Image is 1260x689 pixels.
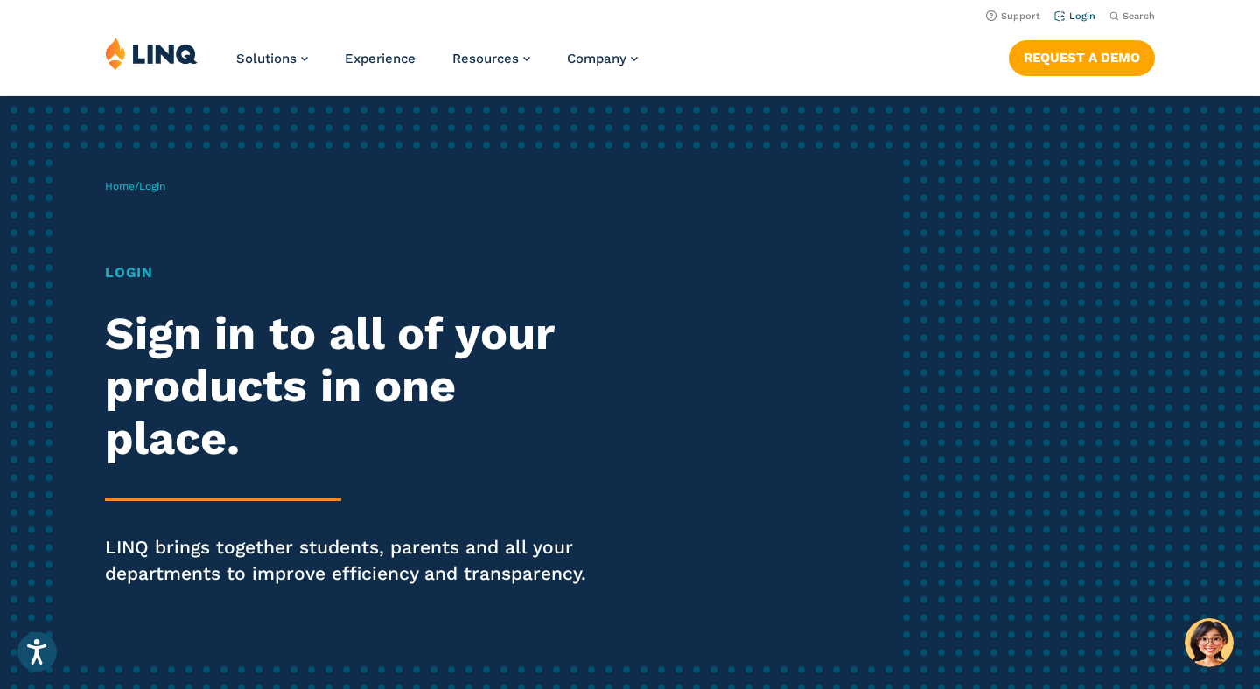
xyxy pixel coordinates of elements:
a: Solutions [236,51,308,66]
p: LINQ brings together students, parents and all your departments to improve efficiency and transpa... [105,534,591,587]
a: Support [986,10,1040,22]
span: / [105,180,165,192]
span: Company [567,51,626,66]
a: Resources [452,51,530,66]
span: Login [139,180,165,192]
span: Search [1123,10,1155,22]
button: Open Search Bar [1109,10,1155,23]
a: Home [105,180,135,192]
h2: Sign in to all of your products in one place. [105,308,591,464]
button: Hello, have a question? Let’s chat. [1185,618,1234,667]
a: Request a Demo [1009,40,1155,75]
nav: Button Navigation [1009,37,1155,75]
span: Resources [452,51,519,66]
img: LINQ | K‑12 Software [105,37,198,70]
span: Solutions [236,51,297,66]
h1: Login [105,262,591,283]
a: Experience [345,51,416,66]
a: Company [567,51,638,66]
a: Login [1054,10,1095,22]
nav: Primary Navigation [236,37,638,94]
